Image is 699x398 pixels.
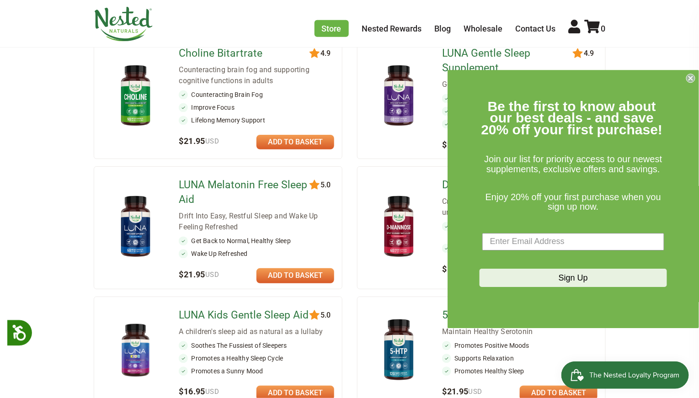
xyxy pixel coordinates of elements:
[482,233,664,250] input: Enter Email Address
[585,24,606,33] a: 0
[109,61,162,131] img: Choline Bitartrate
[442,79,598,90] div: Get a restful sleep and wake up refreshed
[179,270,219,279] span: $21.95
[442,46,574,75] a: LUNA Gentle Sleep Supplement
[464,24,503,33] a: Wholesale
[486,192,661,212] span: Enjoy 20% off your first purchase when you sign up now.
[179,354,334,363] li: Promotes a Healthy Sleep Cycle
[179,308,311,323] a: LUNA Kids Gentle Sleep Aid
[469,387,482,396] span: USD
[484,154,662,175] span: Join our list for priority access to our newest supplements, exclusive offers and savings.
[442,178,574,192] a: D-Mannose
[442,119,598,128] li: Set a Healthier Sleep Pattern
[179,236,334,245] li: Get Back to Normal, Healthy Sleep
[179,103,334,112] li: Improve Focus
[442,264,482,274] span: $18.95
[372,315,426,385] img: 5-HTP Supplement
[179,178,311,207] a: LUNA Melatonin Free Sleep Aid
[442,341,598,350] li: Promotes Positive Moods
[442,94,598,103] li: Get Back to Normal, Healthy Sleep
[442,354,598,363] li: Supports Relaxation
[442,366,598,376] li: Promotes Healthy Sleep
[442,106,598,116] li: Wake Up Refreshed
[179,366,334,376] li: Promotes a Sunny Mood
[205,271,219,279] span: USD
[179,249,334,258] li: Wake Up Refreshed
[442,326,598,337] div: Maintain Healthy Serotonin
[94,7,153,42] img: Nested Naturals
[179,116,334,125] li: Lifelong Memory Support
[179,46,311,61] a: Choline Bitartrate
[179,387,219,396] span: $16.95
[442,196,598,218] div: Cranberry-powered support for a healthy urinary tract
[442,140,482,149] span: $21.95
[315,20,349,37] a: Store
[362,24,422,33] a: Nested Rewards
[442,244,598,253] li: Binds to [MEDICAL_DATA] in the Urinary Tract
[442,222,598,240] li: Supportive Supplement to Maintain Urinary Tract Health
[442,387,482,396] span: $21.95
[179,64,334,86] div: Counteracting brain fog and supporting cognitive functions in adults
[480,269,667,287] button: Sign Up
[372,61,426,131] img: LUNA Gentle Sleep Supplement
[442,308,574,323] a: 5-HTP Supplement
[179,326,334,337] div: A children's sleep aid as natural as a lullaby
[109,324,162,377] img: LUNA Kids Gentle Sleep Aid
[205,387,219,396] span: USD
[205,137,219,145] span: USD
[179,90,334,99] li: Counteracting Brain Fog
[516,24,556,33] a: Contact Us
[481,99,663,137] span: Be the first to know about our best deals - and save 20% off your first purchase!
[601,24,606,33] span: 0
[372,192,426,262] img: D-Mannose
[179,211,334,233] div: Drift Into Easy, Restful Sleep and Wake Up Feeling Refreshed
[686,74,695,83] button: Close dialog
[179,136,219,146] span: $21.95
[561,361,690,389] iframe: Button to open loyalty program pop-up
[109,192,162,262] img: LUNA Melatonin Free Sleep Aid
[179,341,334,350] li: Soothes The Fussiest of Sleepers
[448,70,699,328] div: FLYOUT Form
[435,24,451,33] a: Blog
